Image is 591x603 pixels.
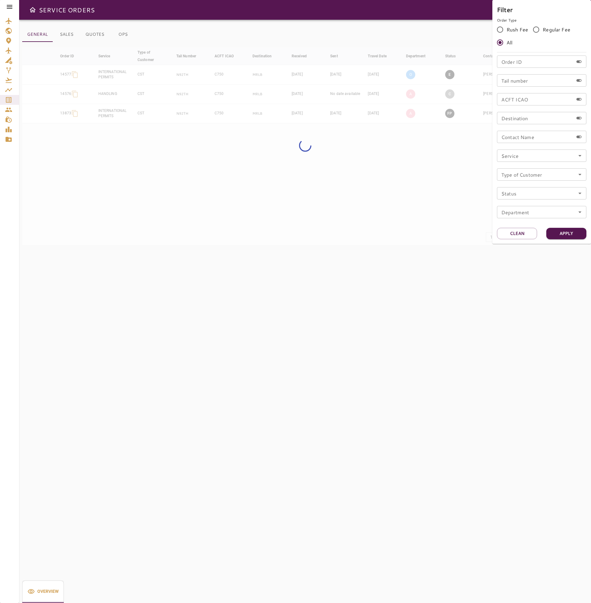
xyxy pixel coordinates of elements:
[576,189,584,198] button: Open
[546,228,586,239] button: Apply
[576,208,584,216] button: Open
[576,151,584,160] button: Open
[497,228,537,239] button: Clean
[507,26,528,33] span: Rush Fee
[497,18,586,23] p: Order Type
[543,26,570,33] span: Regular Fee
[576,170,584,179] button: Open
[507,39,512,46] span: All
[497,23,586,49] div: rushFeeOrder
[497,5,586,14] h6: Filter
